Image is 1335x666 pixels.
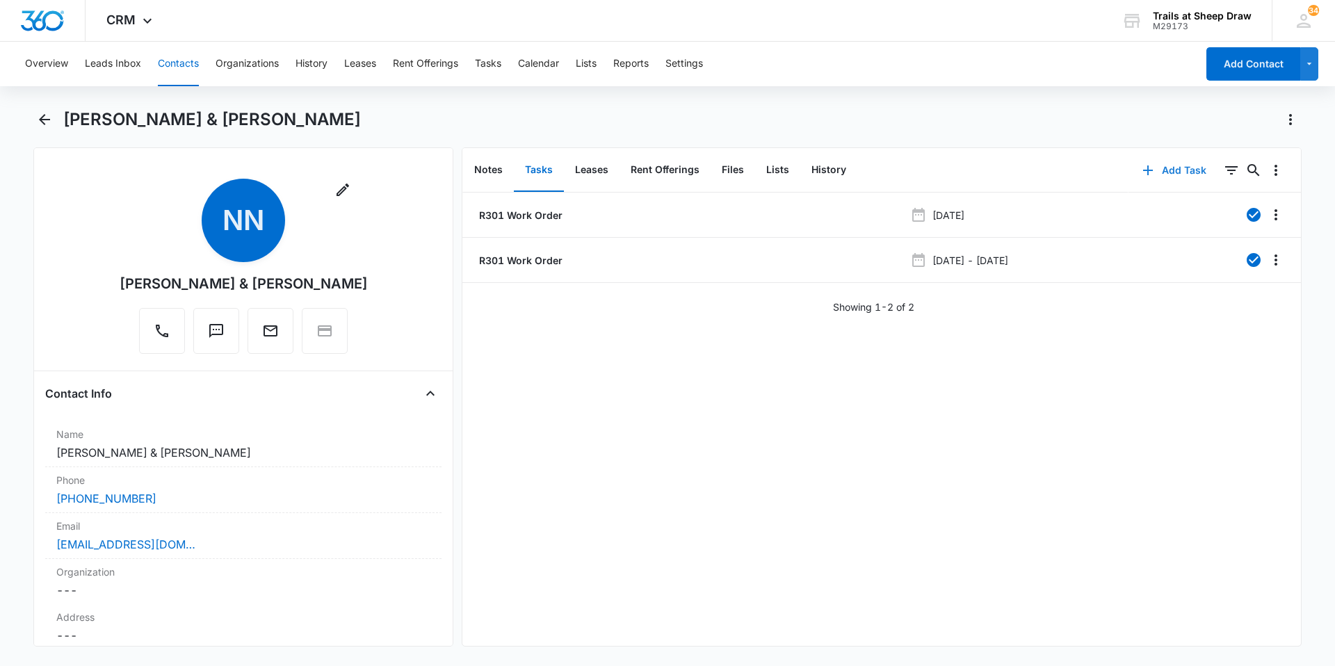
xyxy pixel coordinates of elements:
[755,149,800,192] button: Lists
[56,427,430,441] label: Name
[833,300,914,314] p: Showing 1-2 of 2
[120,273,368,294] div: [PERSON_NAME] & [PERSON_NAME]
[193,308,239,354] button: Text
[1308,5,1319,16] div: notifications count
[139,330,185,341] a: Call
[932,208,964,222] p: [DATE]
[56,519,430,533] label: Email
[45,467,442,513] div: Phone[PHONE_NUMBER]
[1265,249,1287,271] button: Overflow Menu
[202,179,285,262] span: NN
[620,149,711,192] button: Rent Offerings
[576,42,597,86] button: Lists
[476,208,563,222] a: R301 Work Order
[1153,10,1252,22] div: account name
[344,42,376,86] button: Leases
[932,253,1008,268] p: [DATE] - [DATE]
[564,149,620,192] button: Leases
[475,42,501,86] button: Tasks
[56,536,195,553] a: [EMAIL_ADDRESS][DOMAIN_NAME]
[216,42,279,86] button: Organizations
[33,108,55,131] button: Back
[1265,159,1287,181] button: Overflow Menu
[711,149,755,192] button: Files
[248,330,293,341] a: Email
[56,582,430,599] dd: ---
[85,42,141,86] button: Leads Inbox
[1308,5,1319,16] span: 34
[800,149,857,192] button: History
[25,42,68,86] button: Overview
[193,330,239,341] a: Text
[56,610,430,624] label: Address
[1265,204,1287,226] button: Overflow Menu
[665,42,703,86] button: Settings
[1206,47,1300,81] button: Add Contact
[514,149,564,192] button: Tasks
[158,42,199,86] button: Contacts
[1153,22,1252,31] div: account id
[56,490,156,507] a: [PHONE_NUMBER]
[613,42,649,86] button: Reports
[45,604,442,650] div: Address---
[1279,108,1302,131] button: Actions
[56,444,430,461] dd: [PERSON_NAME] & [PERSON_NAME]
[56,565,430,579] label: Organization
[139,308,185,354] button: Call
[45,385,112,402] h4: Contact Info
[1243,159,1265,181] button: Search...
[296,42,327,86] button: History
[56,473,430,487] label: Phone
[518,42,559,86] button: Calendar
[248,308,293,354] button: Email
[56,627,430,644] dd: ---
[45,559,442,604] div: Organization---
[393,42,458,86] button: Rent Offerings
[45,513,442,559] div: Email[EMAIL_ADDRESS][DOMAIN_NAME]
[45,421,442,467] div: Name[PERSON_NAME] & [PERSON_NAME]
[1220,159,1243,181] button: Filters
[106,13,136,27] span: CRM
[476,253,563,268] a: R301 Work Order
[1128,154,1220,187] button: Add Task
[463,149,514,192] button: Notes
[63,109,361,130] h1: [PERSON_NAME] & [PERSON_NAME]
[419,382,442,405] button: Close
